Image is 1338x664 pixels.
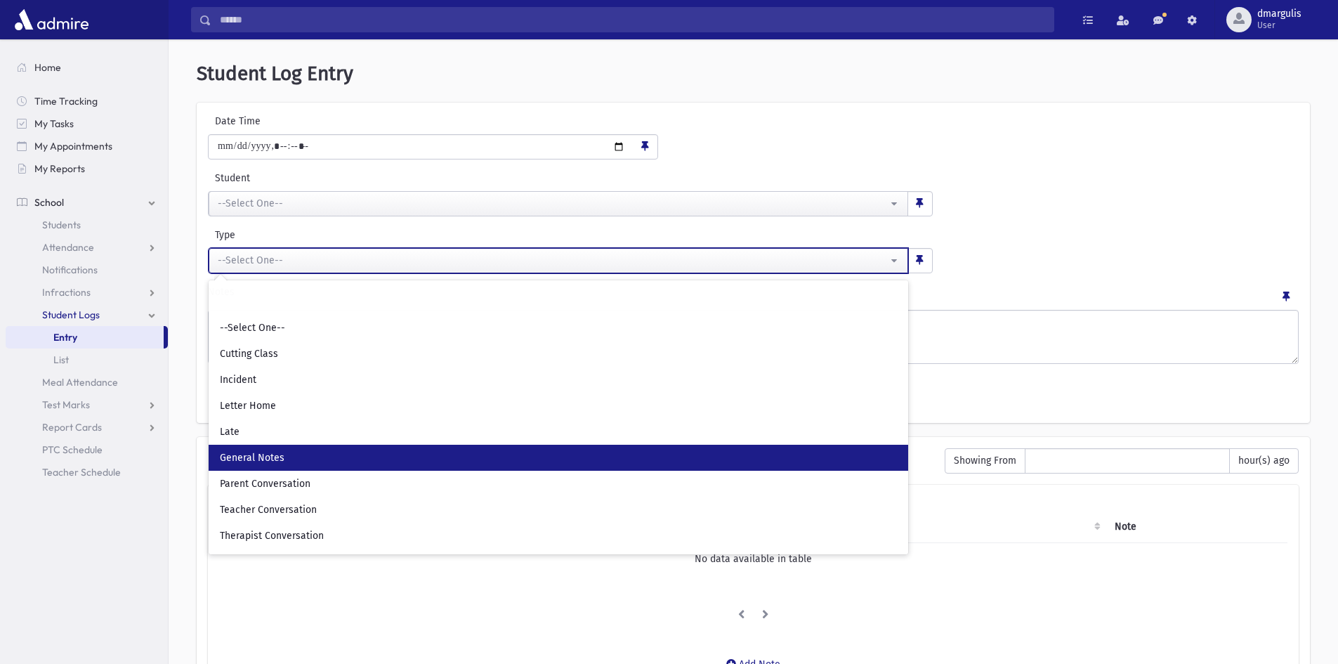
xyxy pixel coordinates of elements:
[6,191,168,214] a: School
[34,162,85,175] span: My Reports
[211,7,1054,32] input: Search
[1257,20,1301,31] span: User
[218,253,888,268] div: --Select One--
[208,171,691,185] label: Student
[208,285,235,304] label: Notes
[218,196,888,211] div: --Select One--
[6,259,168,281] a: Notifications
[42,376,118,389] span: Meal Attendance
[6,214,168,236] a: Students
[220,373,256,387] span: Incident
[42,421,102,434] span: Report Cards
[1229,448,1299,474] span: hour(s) ago
[6,281,168,304] a: Infractions
[34,61,61,74] span: Home
[220,399,276,413] span: Letter Home
[6,326,164,349] a: Entry
[6,157,168,180] a: My Reports
[876,511,1106,543] th: Type: activate to sort column ascending
[6,236,168,259] a: Attendance
[53,331,77,344] span: Entry
[220,321,285,335] span: --Select One--
[6,416,168,438] a: Report Cards
[34,95,98,108] span: Time Tracking
[220,347,278,361] span: Cutting Class
[208,114,395,129] label: Date Time
[220,477,310,491] span: Parent Conversation
[214,289,903,312] input: Search
[219,542,1287,575] td: No data available in table
[6,135,168,157] a: My Appointments
[42,398,90,411] span: Test Marks
[208,448,931,462] h6: Recently Entered
[220,425,240,439] span: Late
[6,112,168,135] a: My Tasks
[1106,511,1287,543] th: Note
[6,371,168,393] a: Meal Attendance
[53,353,69,366] span: List
[34,140,112,152] span: My Appointments
[208,228,570,242] label: Type
[6,438,168,461] a: PTC Schedule
[209,248,908,273] button: --Select One--
[42,443,103,456] span: PTC Schedule
[6,56,168,79] a: Home
[220,503,317,517] span: Teacher Conversation
[34,196,64,209] span: School
[6,393,168,416] a: Test Marks
[34,117,74,130] span: My Tasks
[6,461,168,483] a: Teacher Schedule
[11,6,92,34] img: AdmirePro
[220,529,324,543] span: Therapist Conversation
[6,90,168,112] a: Time Tracking
[945,448,1025,474] span: Showing From
[209,191,908,216] button: --Select One--
[42,263,98,276] span: Notifications
[42,308,100,321] span: Student Logs
[42,286,91,299] span: Infractions
[42,241,94,254] span: Attendance
[197,62,353,85] span: Student Log Entry
[1257,8,1301,20] span: dmargulis
[6,304,168,326] a: Student Logs
[6,349,168,371] a: List
[42,219,81,231] span: Students
[220,451,284,465] span: General Notes
[42,466,121,479] span: Teacher Schedule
